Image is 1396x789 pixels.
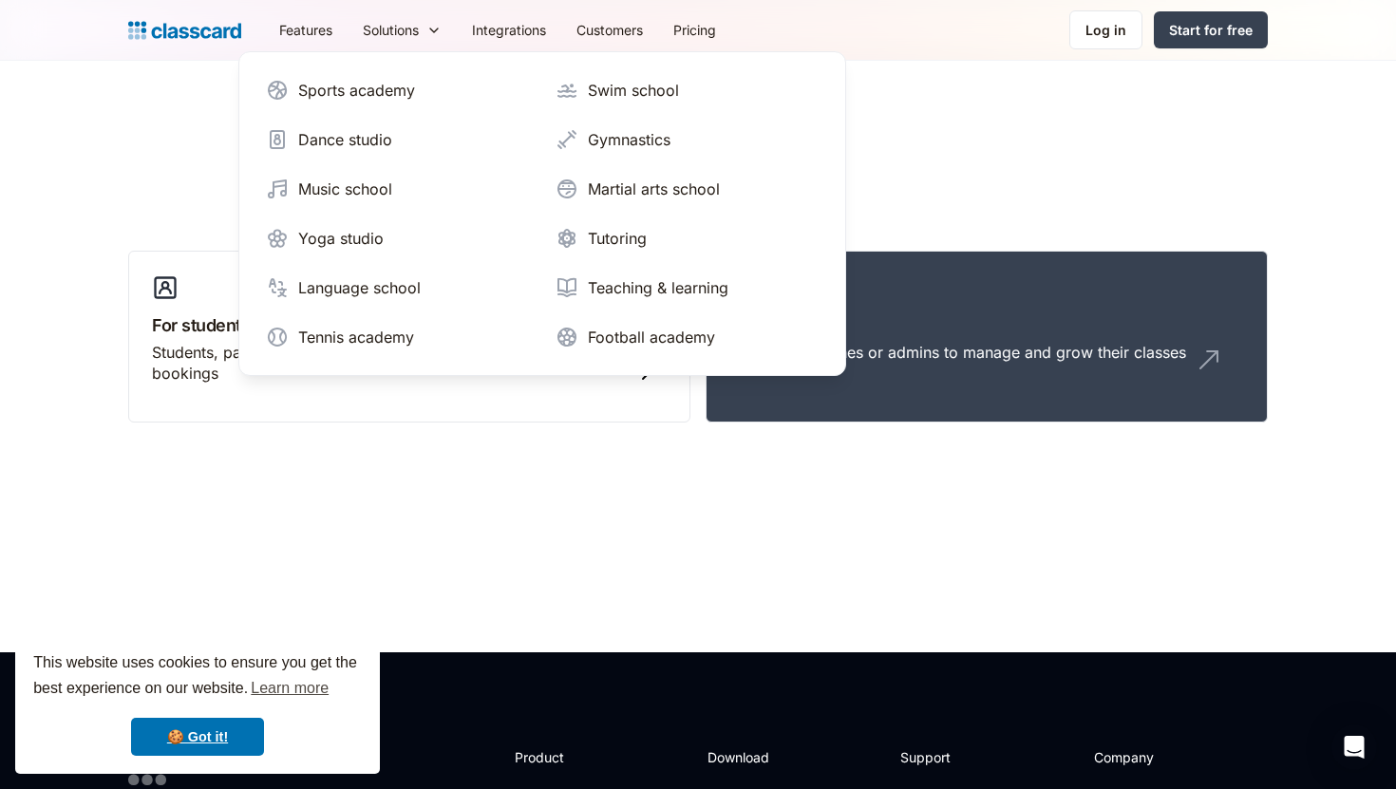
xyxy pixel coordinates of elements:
div: Dance studio [298,128,392,151]
div: Martial arts school [588,178,720,200]
div: Teaching & learning [588,276,728,299]
a: Tutoring [548,219,826,257]
a: Logo [128,17,241,44]
a: Customers [561,9,658,51]
a: For staffTeachers, coaches or admins to manage and grow their classes [706,251,1268,423]
div: Teachers, coaches or admins to manage and grow their classes [729,342,1186,363]
div: Students, parents or guardians to view their profile and manage bookings [152,342,629,385]
div: Language school [298,276,421,299]
div: Open Intercom Messenger [1331,724,1377,770]
a: Pricing [658,9,731,51]
a: For studentsStudents, parents or guardians to view their profile and manage bookings [128,251,690,423]
a: Dance studio [258,121,537,159]
h2: Company [1094,747,1220,767]
div: Yoga studio [298,227,384,250]
h3: For staff [729,312,1244,338]
div: Football academy [588,326,715,348]
a: learn more about cookies [248,674,331,703]
nav: Solutions [238,51,846,376]
div: Tennis academy [298,326,414,348]
div: Sports academy [298,79,415,102]
div: Swim school [588,79,679,102]
a: Start for free [1154,11,1268,48]
a: Martial arts school [548,170,826,208]
a: Integrations [457,9,561,51]
a: Sports academy [258,71,537,109]
div: Start for free [1169,20,1253,40]
a: Language school [258,269,537,307]
div: Tutoring [588,227,647,250]
h3: For students [152,312,667,338]
a: Music school [258,170,537,208]
h2: Product [515,747,616,767]
div: cookieconsent [15,633,380,774]
div: Gymnastics [588,128,670,151]
div: Log in [1085,20,1126,40]
a: Features [264,9,348,51]
a: Gymnastics [548,121,826,159]
a: Swim school [548,71,826,109]
a: Yoga studio [258,219,537,257]
div: Solutions [348,9,457,51]
a: Football academy [548,318,826,356]
a: Tennis academy [258,318,537,356]
a: dismiss cookie message [131,718,264,756]
h2: Download [707,747,785,767]
div: Music school [298,178,392,200]
span: This website uses cookies to ensure you get the best experience on our website. [33,651,362,703]
h2: Support [900,747,977,767]
div: Solutions [363,20,419,40]
a: Teaching & learning [548,269,826,307]
a: Log in [1069,10,1142,49]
